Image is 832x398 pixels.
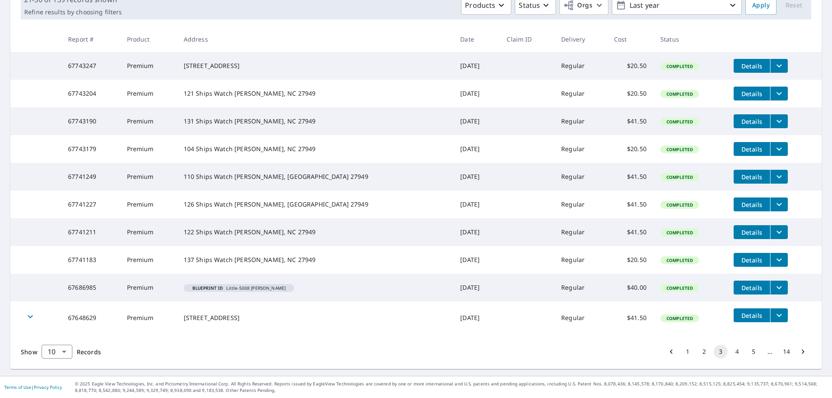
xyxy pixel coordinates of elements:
[770,142,788,156] button: filesDropdownBtn-67743179
[734,114,770,128] button: detailsBtn-67743190
[554,107,607,135] td: Regular
[747,345,760,359] button: Go to page 5
[661,119,698,125] span: Completed
[697,345,711,359] button: Go to page 2
[734,170,770,184] button: detailsBtn-67741249
[184,61,447,70] div: [STREET_ADDRESS]
[734,59,770,73] button: detailsBtn-67743247
[681,345,695,359] button: Go to page 1
[780,345,793,359] button: Go to page 14
[661,174,698,180] span: Completed
[453,80,500,107] td: [DATE]
[663,345,811,359] nav: pagination navigation
[734,225,770,239] button: detailsBtn-67741211
[734,87,770,100] button: detailsBtn-67743204
[770,308,788,322] button: filesDropdownBtn-67648629
[184,117,447,126] div: 131 Ships Watch [PERSON_NAME], NC 27949
[120,274,177,301] td: Premium
[739,201,765,209] span: Details
[734,253,770,267] button: detailsBtn-67741183
[770,59,788,73] button: filesDropdownBtn-67743247
[42,340,72,364] div: 10
[607,218,653,246] td: $41.50
[554,80,607,107] td: Regular
[770,197,788,211] button: filesDropdownBtn-67741227
[192,286,223,290] em: Blueprint ID
[500,26,554,52] th: Claim ID
[61,274,120,301] td: 67686985
[453,191,500,218] td: [DATE]
[730,345,744,359] button: Go to page 4
[184,145,447,153] div: 104 Ships Watch [PERSON_NAME], NC 27949
[61,80,120,107] td: 67743204
[661,315,698,321] span: Completed
[42,345,72,359] div: Show 10 records
[607,301,653,334] td: $41.50
[120,107,177,135] td: Premium
[453,301,500,334] td: [DATE]
[120,80,177,107] td: Premium
[739,311,765,320] span: Details
[661,63,698,69] span: Completed
[77,348,101,356] span: Records
[554,163,607,191] td: Regular
[770,253,788,267] button: filesDropdownBtn-67741183
[734,197,770,211] button: detailsBtn-67741227
[453,135,500,163] td: [DATE]
[453,163,500,191] td: [DATE]
[61,191,120,218] td: 67741227
[661,230,698,236] span: Completed
[61,301,120,334] td: 67648629
[607,52,653,80] td: $20.50
[4,384,31,390] a: Terms of Use
[661,285,698,291] span: Completed
[607,80,653,107] td: $20.50
[554,135,607,163] td: Regular
[187,286,291,290] span: Little-5008 [PERSON_NAME]
[739,117,765,126] span: Details
[453,274,500,301] td: [DATE]
[661,146,698,152] span: Completed
[61,107,120,135] td: 67743190
[184,256,447,264] div: 137 Ships Watch [PERSON_NAME], NC 27949
[734,281,770,294] button: detailsBtn-67686985
[554,191,607,218] td: Regular
[61,163,120,191] td: 67741249
[453,107,500,135] td: [DATE]
[661,257,698,263] span: Completed
[763,347,777,356] div: …
[120,163,177,191] td: Premium
[607,191,653,218] td: $41.50
[770,170,788,184] button: filesDropdownBtn-67741249
[554,301,607,334] td: Regular
[453,218,500,246] td: [DATE]
[4,385,62,390] p: |
[607,135,653,163] td: $20.50
[734,308,770,322] button: detailsBtn-67648629
[661,91,698,97] span: Completed
[61,26,120,52] th: Report #
[453,26,500,52] th: Date
[120,135,177,163] td: Premium
[24,8,122,16] p: Refine results by choosing filters
[770,87,788,100] button: filesDropdownBtn-67743204
[607,26,653,52] th: Cost
[607,107,653,135] td: $41.50
[653,26,727,52] th: Status
[607,246,653,274] td: $20.50
[739,228,765,236] span: Details
[120,301,177,334] td: Premium
[75,381,828,394] p: © 2025 Eagle View Technologies, Inc. and Pictometry International Corp. All Rights Reserved. Repo...
[61,246,120,274] td: 67741183
[770,225,788,239] button: filesDropdownBtn-67741211
[453,52,500,80] td: [DATE]
[184,200,447,209] div: 126 Ships Watch [PERSON_NAME], [GEOGRAPHIC_DATA] 27949
[184,314,447,322] div: [STREET_ADDRESS]
[184,89,447,98] div: 121 Ships Watch [PERSON_NAME], NC 27949
[770,281,788,294] button: filesDropdownBtn-67686985
[796,345,810,359] button: Go to next page
[739,90,765,98] span: Details
[607,163,653,191] td: $41.50
[120,218,177,246] td: Premium
[739,284,765,292] span: Details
